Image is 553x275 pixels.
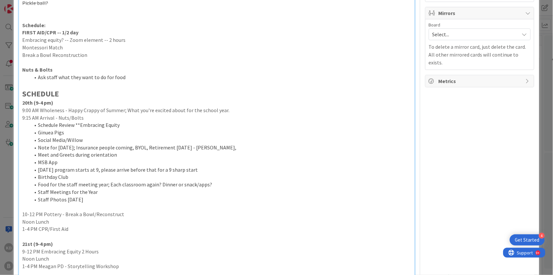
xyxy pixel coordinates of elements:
li: Staff Photos [DATE] [30,196,411,204]
strong: Nuts & Bolts [22,66,53,73]
p: Noon Lunch [22,255,411,263]
li: Schedule Review **Embracing Equity [30,122,411,129]
span: Metrics [439,77,522,85]
span: Select... [432,30,516,39]
li: Social Media/Willow [30,137,411,144]
p: To delete a mirror card, just delete the card. All other mirrored cards will continue to exists. [429,43,531,66]
p: 1-4 PM CPR/First Aid [22,226,411,233]
p: Noon Lunch [22,218,411,226]
div: Get Started [515,237,540,243]
div: Open Get Started checklist, remaining modules: 4 [510,234,545,246]
p: Break a Bowl Reconstruction [22,51,411,59]
p: Montessori Match [22,44,411,51]
p: Embracing equity? -- Zoom element -- 2 hours [22,36,411,44]
strong: FIRST AID/CPR -- 1/2 day [22,29,78,36]
li: Ask staff what they want to do for food [30,74,411,81]
p: 9:00 AM Wholeness - Happy Crappy of Summer; What you're excited about for the school year. [22,107,411,114]
strong: SCHEDULE [22,89,59,99]
li: Staff Meetings for the Year [30,189,411,196]
span: Mirrors [439,9,522,17]
div: 9+ [33,3,36,8]
li: Ginuea Pigs [30,129,411,137]
strong: 21st (9-4 pm) [22,241,53,248]
span: Board [429,23,441,27]
li: MSB App [30,159,411,166]
li: Meet and Greets during orientation [30,151,411,159]
strong: Schedule: [22,22,45,28]
li: Birthday Club [30,174,411,181]
p: 9-12 PM Embracing Equity 2 Hours [22,248,411,256]
div: 4 [539,233,545,239]
span: Support [14,1,30,9]
p: 9:15 AM Arrival - Nuts/Bolts [22,114,411,122]
li: Note for [DATE]; Insurance people coming, BYOL, Retirement [DATE] - [PERSON_NAME], [30,144,411,152]
li: [DATE] program starts at 9, please arrive before that for a 9 sharp start [30,166,411,174]
strong: 20th (9-4 pm) [22,100,53,106]
p: 10-12 PM Pottery - Break a Bowl/Reconstruct [22,211,411,218]
li: Food for the staff meeting year; Each classroom again? Dinner or snack/apps? [30,181,411,189]
p: 1-4 PM Meagan PD - Storytelling Workshop [22,263,411,270]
